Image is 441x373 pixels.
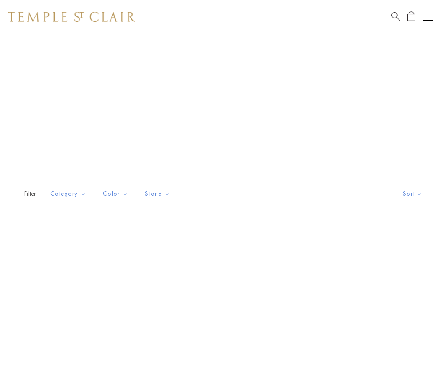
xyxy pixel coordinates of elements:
[99,189,134,199] span: Color
[384,181,441,207] button: Show sort by
[423,12,433,22] button: Open navigation
[391,11,400,22] a: Search
[139,184,176,203] button: Stone
[8,12,135,22] img: Temple St. Clair
[141,189,176,199] span: Stone
[407,11,415,22] a: Open Shopping Bag
[44,184,92,203] button: Category
[46,189,92,199] span: Category
[97,184,134,203] button: Color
